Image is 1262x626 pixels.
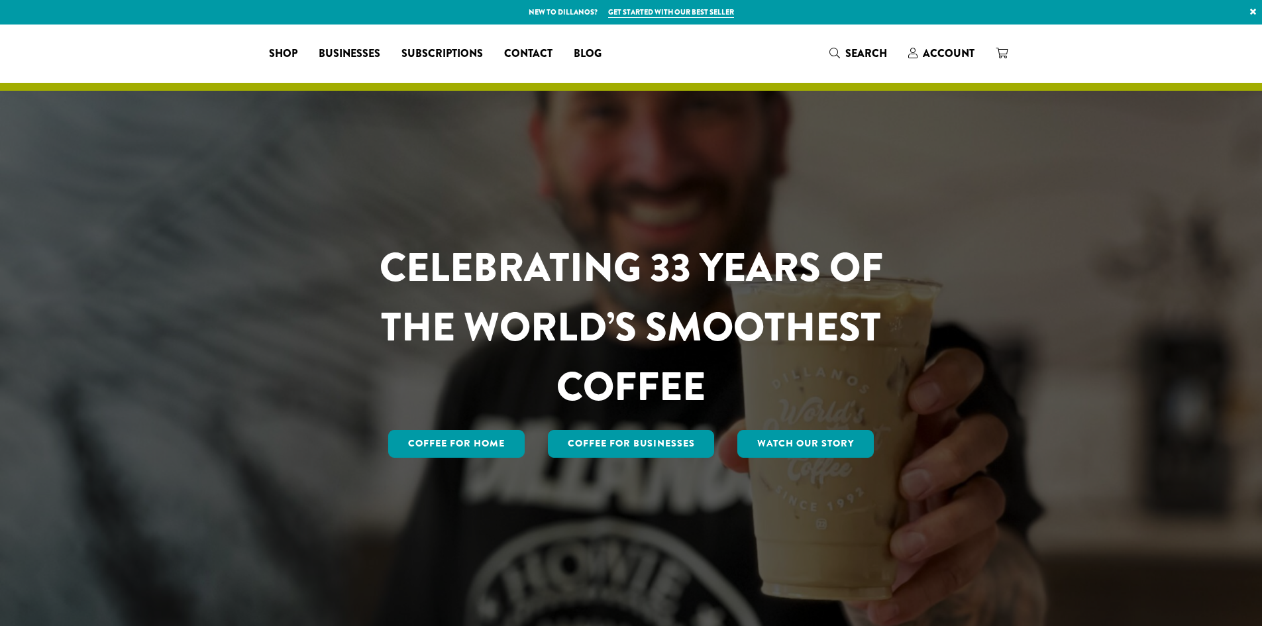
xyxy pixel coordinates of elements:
span: Account [923,46,974,61]
a: Shop [258,43,308,64]
a: Search [819,42,898,64]
span: Businesses [319,46,380,62]
a: Watch Our Story [737,430,874,458]
a: Get started with our best seller [608,7,734,18]
a: Coffee for Home [388,430,525,458]
a: Coffee For Businesses [548,430,715,458]
span: Search [845,46,887,61]
span: Subscriptions [401,46,483,62]
span: Contact [504,46,552,62]
h1: CELEBRATING 33 YEARS OF THE WORLD’S SMOOTHEST COFFEE [341,238,922,417]
span: Shop [269,46,297,62]
span: Blog [574,46,602,62]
